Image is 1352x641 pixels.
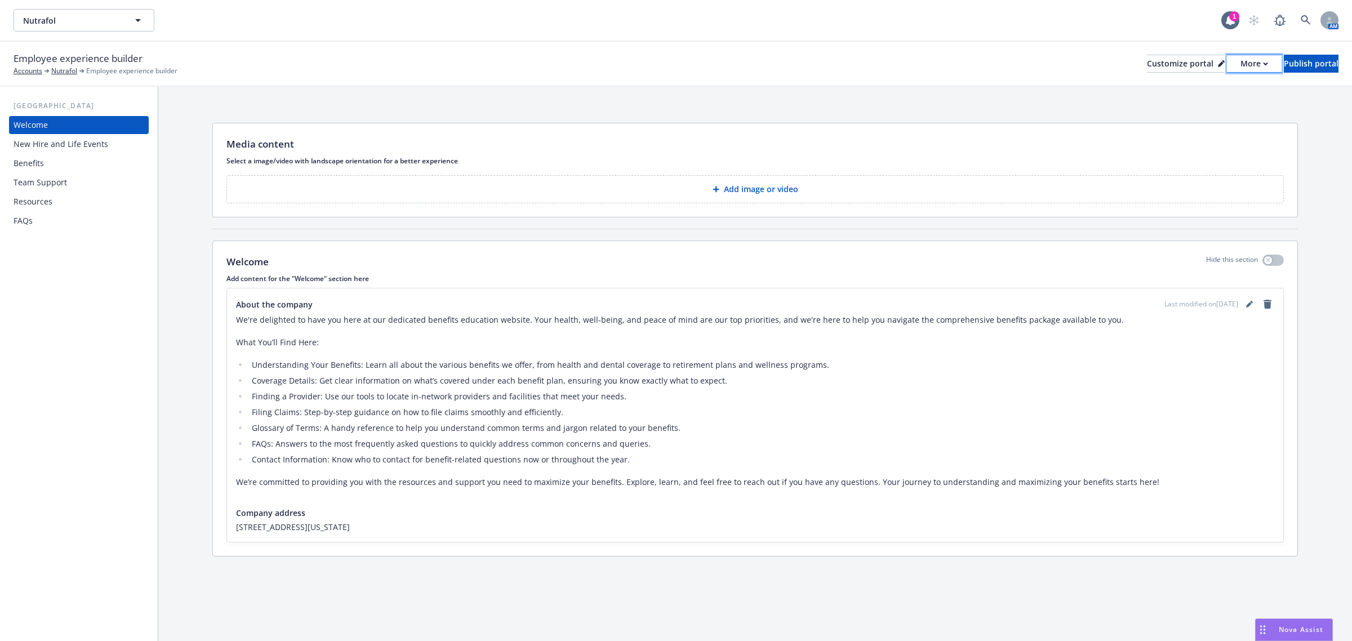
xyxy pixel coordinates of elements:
div: Benefits [14,154,44,172]
li: FAQs: Answers to the most frequently asked questions to quickly address common concerns and queries. [248,437,1274,451]
span: [STREET_ADDRESS][US_STATE] [236,521,1274,533]
p: Add content for the "Welcome" section here [226,274,1284,283]
a: Accounts [14,66,42,76]
div: Customize portal [1147,55,1225,72]
span: Company address [236,507,305,519]
button: Add image or video [226,175,1284,203]
li: Filing Claims: Step-by-step guidance on how to file claims smoothly and efficiently. [248,406,1274,419]
span: Employee experience builder [14,51,143,66]
p: Select a image/video with landscape orientation for a better experience [226,156,1284,166]
a: Nutrafol [51,66,77,76]
a: Start snowing [1243,9,1265,32]
a: Benefits [9,154,149,172]
a: Resources [9,193,149,211]
a: Search [1295,9,1317,32]
li: Contact Information: Know who to contact for benefit-related questions now or throughout the year. [248,453,1274,466]
div: FAQs [14,212,33,230]
span: Last modified on [DATE] [1164,299,1238,309]
div: Resources [14,193,52,211]
li: Glossary of Terms: A handy reference to help you understand common terms and jargon related to yo... [248,421,1274,435]
a: New Hire and Life Events [9,135,149,153]
p: We're delighted to have you here at our dedicated benefits education website. Your health, well-b... [236,313,1274,327]
span: Employee experience builder [86,66,177,76]
a: Welcome [9,116,149,134]
p: Add image or video [724,184,798,195]
div: 1 [1229,11,1239,21]
a: remove [1261,297,1274,311]
div: [GEOGRAPHIC_DATA] [9,100,149,112]
p: We’re committed to providing you with the resources and support you need to maximize your benefit... [236,475,1274,489]
div: Welcome [14,116,48,134]
li: Finding a Provider: Use our tools to locate in-network providers and facilities that meet your ne... [248,390,1274,403]
div: Publish portal [1284,55,1338,72]
span: About the company [236,299,313,310]
li: Coverage Details: Get clear information on what’s covered under each benefit plan, ensuring you k... [248,374,1274,388]
a: Team Support [9,173,149,192]
button: Customize portal [1147,55,1225,73]
div: Team Support [14,173,67,192]
div: More [1240,55,1268,72]
p: Hide this section [1206,255,1258,269]
button: Nova Assist [1255,618,1333,641]
a: Report a Bug [1269,9,1291,32]
a: editPencil [1243,297,1256,311]
div: Drag to move [1256,619,1270,640]
li: Understanding Your Benefits: Learn all about the various benefits we offer, from health and denta... [248,358,1274,372]
a: FAQs [9,212,149,230]
p: Media content [226,137,294,152]
span: Nutrafol [23,15,121,26]
button: More [1227,55,1282,73]
div: New Hire and Life Events [14,135,108,153]
button: Publish portal [1284,55,1338,73]
p: Welcome [226,255,269,269]
p: What You’ll Find Here: [236,336,1274,349]
button: Nutrafol [14,9,154,32]
span: Nova Assist [1279,625,1323,634]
